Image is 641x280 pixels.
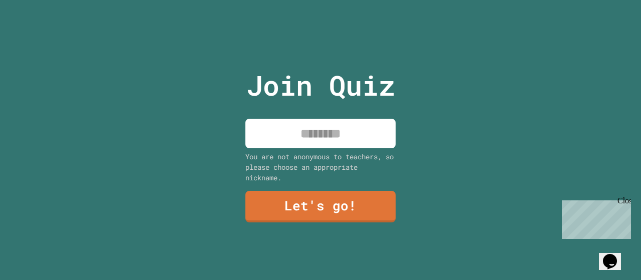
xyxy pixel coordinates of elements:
a: Let's go! [245,191,396,222]
iframe: chat widget [599,240,631,270]
iframe: chat widget [558,196,631,239]
p: Join Quiz [246,65,395,106]
div: Chat with us now!Close [4,4,69,64]
div: You are not anonymous to teachers, so please choose an appropriate nickname. [245,151,396,183]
